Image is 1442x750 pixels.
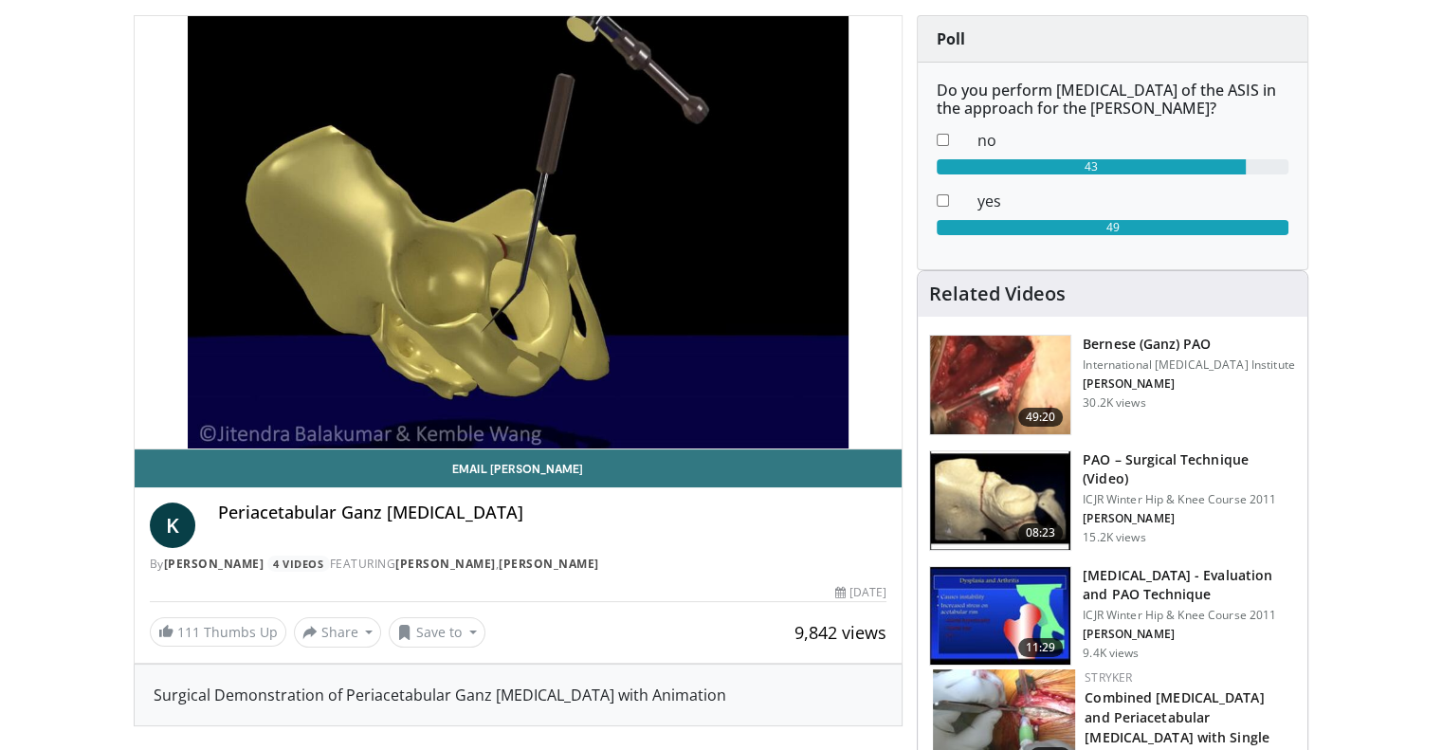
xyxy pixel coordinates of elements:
h4: Periacetabular Ganz [MEDICAL_DATA] [218,503,887,523]
a: 4 Videos [267,556,330,572]
span: 08:23 [1018,523,1064,542]
a: 111 Thumbs Up [150,617,286,647]
a: 11:29 [MEDICAL_DATA] - Evaluation and PAO Technique ICJR Winter Hip & Knee Course 2011 [PERSON_NA... [929,566,1296,667]
button: Save to [389,617,485,648]
div: 43 [937,159,1246,174]
h3: Bernese (Ganz) PAO [1083,335,1295,354]
h6: Do you perform [MEDICAL_DATA] of the ASIS in the approach for the [PERSON_NAME]? [937,82,1288,118]
p: [PERSON_NAME] [1083,511,1296,526]
img: 297915_0000_1.png.150x105_q85_crop-smart_upscale.jpg [930,451,1070,550]
a: 49:20 Bernese (Ganz) PAO International [MEDICAL_DATA] Institute [PERSON_NAME] 30.2K views [929,335,1296,435]
button: Share [294,617,382,648]
div: 49 [937,220,1288,235]
span: 49:20 [1018,408,1064,427]
p: International [MEDICAL_DATA] Institute [1083,357,1295,373]
p: [PERSON_NAME] [1083,627,1296,642]
a: [PERSON_NAME] [395,556,496,572]
h3: [MEDICAL_DATA] - Evaluation and PAO Technique [1083,566,1296,604]
dd: yes [963,190,1303,212]
dd: no [963,129,1303,152]
h4: Related Videos [929,283,1066,305]
img: Clohisy_PAO_1.png.150x105_q85_crop-smart_upscale.jpg [930,336,1070,434]
a: Email [PERSON_NAME] [135,449,903,487]
span: 111 [177,623,200,641]
h3: PAO – Surgical Technique (Video) [1083,450,1296,488]
a: 08:23 PAO – Surgical Technique (Video) ICJR Winter Hip & Knee Course 2011 [PERSON_NAME] 15.2K views [929,450,1296,551]
div: Surgical Demonstration of Periacetabular Ganz [MEDICAL_DATA] with Animation [154,684,884,706]
a: K [150,503,195,548]
div: [DATE] [835,584,886,601]
p: 9.4K views [1083,646,1139,661]
p: 15.2K views [1083,530,1145,545]
strong: Poll [937,28,965,49]
img: 297930_0000_1.png.150x105_q85_crop-smart_upscale.jpg [930,567,1070,666]
a: Stryker [1085,669,1132,686]
span: 11:29 [1018,638,1064,657]
p: ICJR Winter Hip & Knee Course 2011 [1083,608,1296,623]
p: ICJR Winter Hip & Knee Course 2011 [1083,492,1296,507]
video-js: Video Player [135,16,903,449]
a: [PERSON_NAME] [499,556,599,572]
p: 30.2K views [1083,395,1145,411]
span: 9,842 views [794,621,886,644]
div: By FEATURING , [150,556,887,573]
p: [PERSON_NAME] [1083,376,1295,392]
a: [PERSON_NAME] [164,556,265,572]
